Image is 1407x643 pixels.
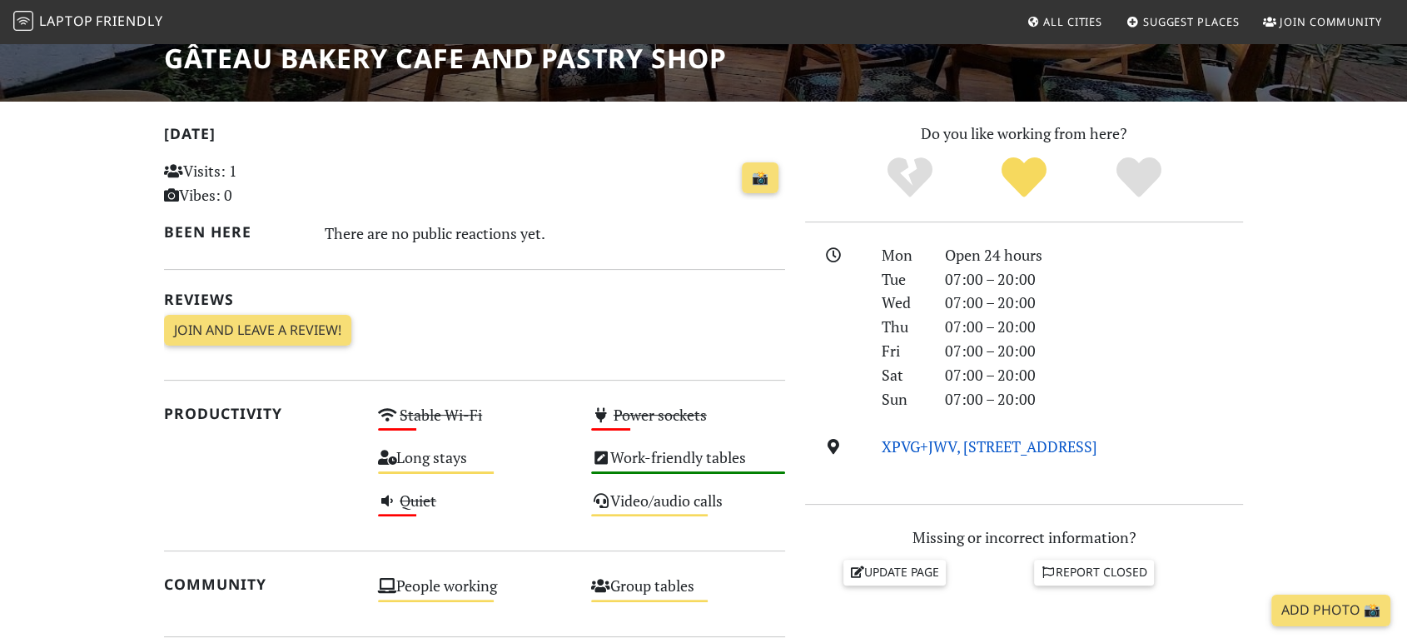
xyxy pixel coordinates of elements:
[805,122,1243,146] p: Do you like working from here?
[935,243,1253,267] div: Open 24 hours
[935,267,1253,292] div: 07:00 – 20:00
[368,572,582,615] div: People working
[872,387,935,411] div: Sun
[872,315,935,339] div: Thu
[872,267,935,292] div: Tue
[581,487,795,530] div: Video/audio calls
[400,491,436,511] s: Quiet
[164,125,785,149] h2: [DATE]
[935,291,1253,315] div: 07:00 – 20:00
[1280,14,1382,29] span: Join Community
[935,387,1253,411] div: 07:00 – 20:00
[872,363,935,387] div: Sat
[581,444,795,486] div: Work-friendly tables
[1120,7,1246,37] a: Suggest Places
[325,220,786,247] div: There are no public reactions yet.
[967,155,1081,201] div: Yes
[935,315,1253,339] div: 07:00 – 20:00
[164,405,358,422] h2: Productivity
[614,405,707,425] s: Power sockets
[872,291,935,315] div: Wed
[742,162,778,194] a: 📸
[1020,7,1109,37] a: All Cities
[164,223,305,241] h2: Been here
[1034,560,1154,585] a: Report closed
[96,12,162,30] span: Friendly
[872,339,935,363] div: Fri
[1256,7,1389,37] a: Join Community
[13,7,163,37] a: LaptopFriendly LaptopFriendly
[935,363,1253,387] div: 07:00 – 20:00
[1081,155,1196,201] div: Definitely!
[164,42,727,74] h1: Gâteau Bakery Cafe and Pastry Shop
[164,576,358,593] h2: Community
[853,155,967,201] div: No
[935,339,1253,363] div: 07:00 – 20:00
[882,436,1097,456] a: XPVG+JWV, [STREET_ADDRESS]
[164,291,785,308] h2: Reviews
[843,560,947,585] a: Update page
[368,444,582,486] div: Long stays
[1043,14,1102,29] span: All Cities
[164,315,351,346] a: Join and leave a review!
[872,243,935,267] div: Mon
[164,159,358,207] p: Visits: 1 Vibes: 0
[1143,14,1240,29] span: Suggest Places
[39,12,93,30] span: Laptop
[805,526,1243,550] p: Missing or incorrect information?
[400,405,482,425] s: Stable Wi-Fi
[13,11,33,31] img: LaptopFriendly
[581,572,795,615] div: Group tables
